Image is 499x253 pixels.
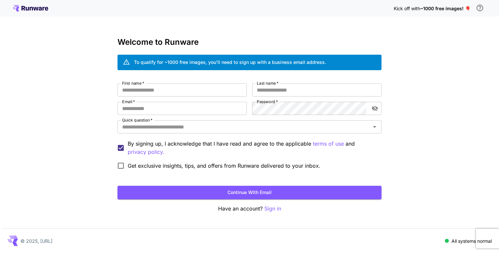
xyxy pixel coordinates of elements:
label: Password [257,99,278,104]
span: Kick off with [394,6,420,11]
button: By signing up, I acknowledge that I have read and agree to the applicable and privacy policy. [313,140,344,148]
p: Have an account? [117,205,382,213]
p: All systems normal [451,238,492,244]
span: ~1000 free images! 🎈 [420,6,471,11]
label: Quick question [122,117,152,123]
span: Get exclusive insights, tips, and offers from Runware delivered to your inbox. [128,162,320,170]
div: To qualify for ~1000 free images, you’ll need to sign up with a business email address. [134,59,326,66]
button: Sign in [264,205,281,213]
button: In order to qualify for free credit, you need to sign up with a business email address and click ... [473,1,486,14]
label: Last name [257,80,279,86]
p: terms of use [313,140,344,148]
button: Continue with email [117,186,382,199]
p: © 2025, [URL] [20,238,52,244]
button: toggle password visibility [369,102,381,114]
h3: Welcome to Runware [117,38,382,47]
p: privacy policy. [128,148,164,156]
button: By signing up, I acknowledge that I have read and agree to the applicable terms of use and [128,148,164,156]
button: Open [370,122,379,131]
label: Email [122,99,135,104]
p: By signing up, I acknowledge that I have read and agree to the applicable and [128,140,376,156]
label: First name [122,80,144,86]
